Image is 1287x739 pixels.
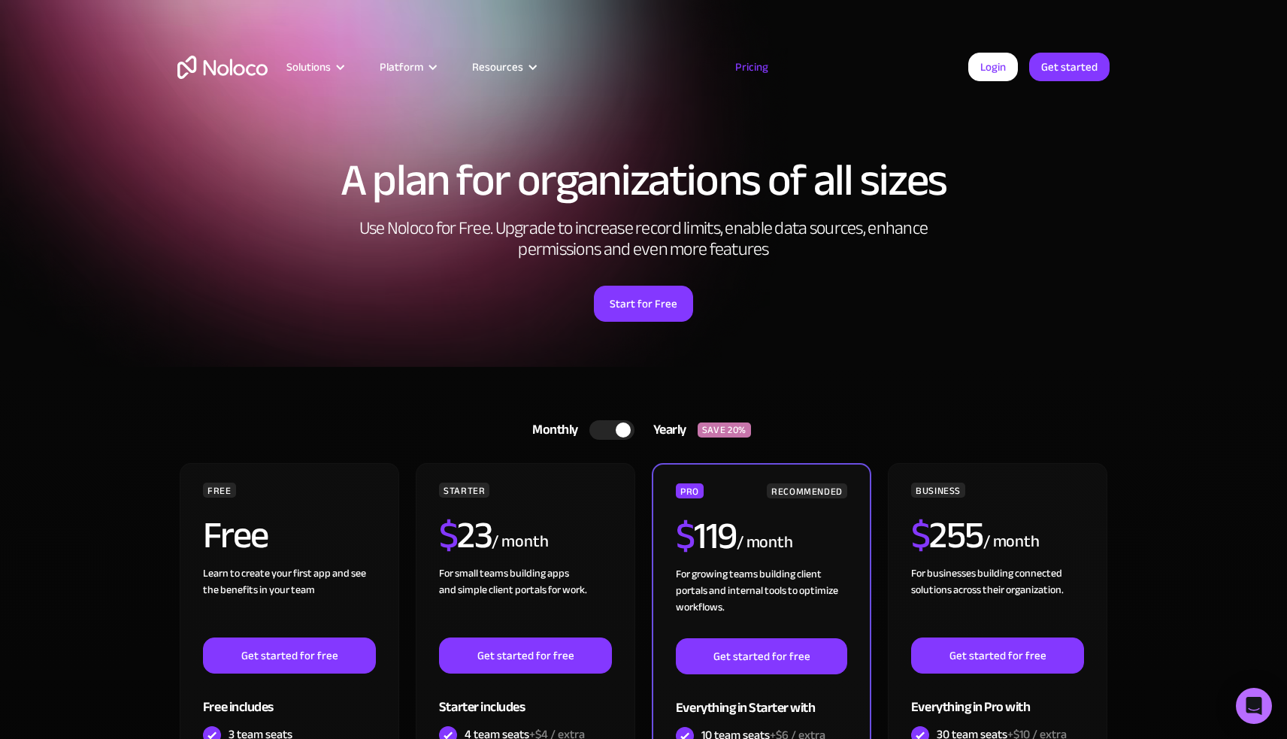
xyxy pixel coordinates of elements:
[361,57,453,77] div: Platform
[911,483,965,498] div: BUSINESS
[676,483,704,498] div: PRO
[177,56,268,79] a: home
[676,674,847,723] div: Everything in Starter with
[716,57,787,77] a: Pricing
[676,566,847,638] div: For growing teams building client portals and internal tools to optimize workflows.
[968,53,1018,81] a: Login
[472,57,523,77] div: Resources
[286,57,331,77] div: Solutions
[203,638,376,674] a: Get started for free
[203,674,376,722] div: Free includes
[1029,53,1110,81] a: Get started
[203,483,236,498] div: FREE
[634,419,698,441] div: Yearly
[737,531,793,555] div: / month
[911,516,983,554] h2: 255
[453,57,553,77] div: Resources
[177,158,1110,203] h1: A plan for organizations of all sizes
[439,483,489,498] div: STARTER
[343,218,944,260] h2: Use Noloco for Free. Upgrade to increase record limits, enable data sources, enhance permissions ...
[203,565,376,638] div: Learn to create your first app and see the benefits in your team ‍
[439,500,458,571] span: $
[1236,688,1272,724] div: Open Intercom Messenger
[983,530,1040,554] div: / month
[767,483,847,498] div: RECOMMENDED
[492,530,548,554] div: / month
[203,516,268,554] h2: Free
[380,57,423,77] div: Platform
[698,423,751,438] div: SAVE 20%
[594,286,693,322] a: Start for Free
[676,638,847,674] a: Get started for free
[513,419,589,441] div: Monthly
[676,501,695,571] span: $
[268,57,361,77] div: Solutions
[911,565,1084,638] div: For businesses building connected solutions across their organization. ‍
[676,517,737,555] h2: 119
[911,500,930,571] span: $
[439,638,612,674] a: Get started for free
[911,674,1084,722] div: Everything in Pro with
[911,638,1084,674] a: Get started for free
[439,516,492,554] h2: 23
[439,565,612,638] div: For small teams building apps and simple client portals for work. ‍
[439,674,612,722] div: Starter includes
